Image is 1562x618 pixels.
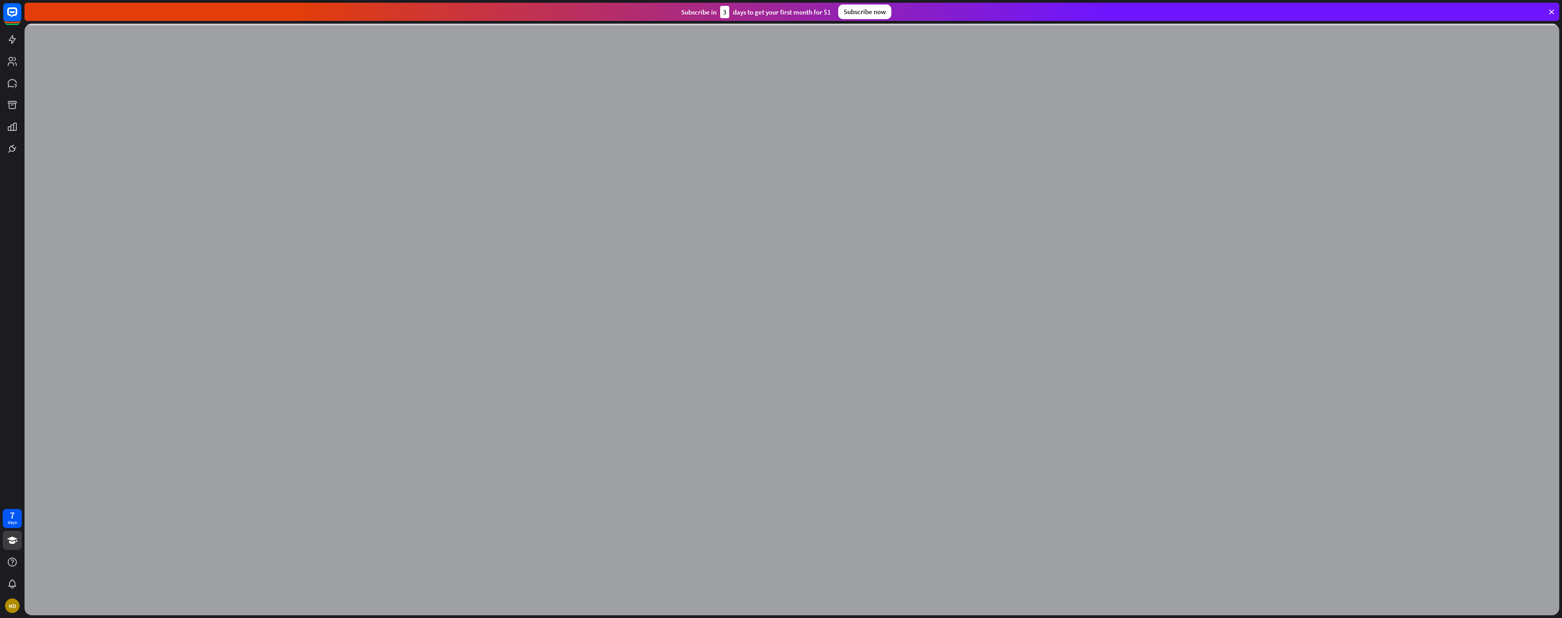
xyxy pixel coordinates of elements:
div: days [8,519,17,526]
div: 3 [720,6,729,18]
div: Subscribe now [838,5,891,19]
a: 7 days [3,509,22,528]
div: MD [5,598,20,613]
div: 7 [10,511,15,519]
div: Subscribe in days to get your first month for $1 [681,6,831,18]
